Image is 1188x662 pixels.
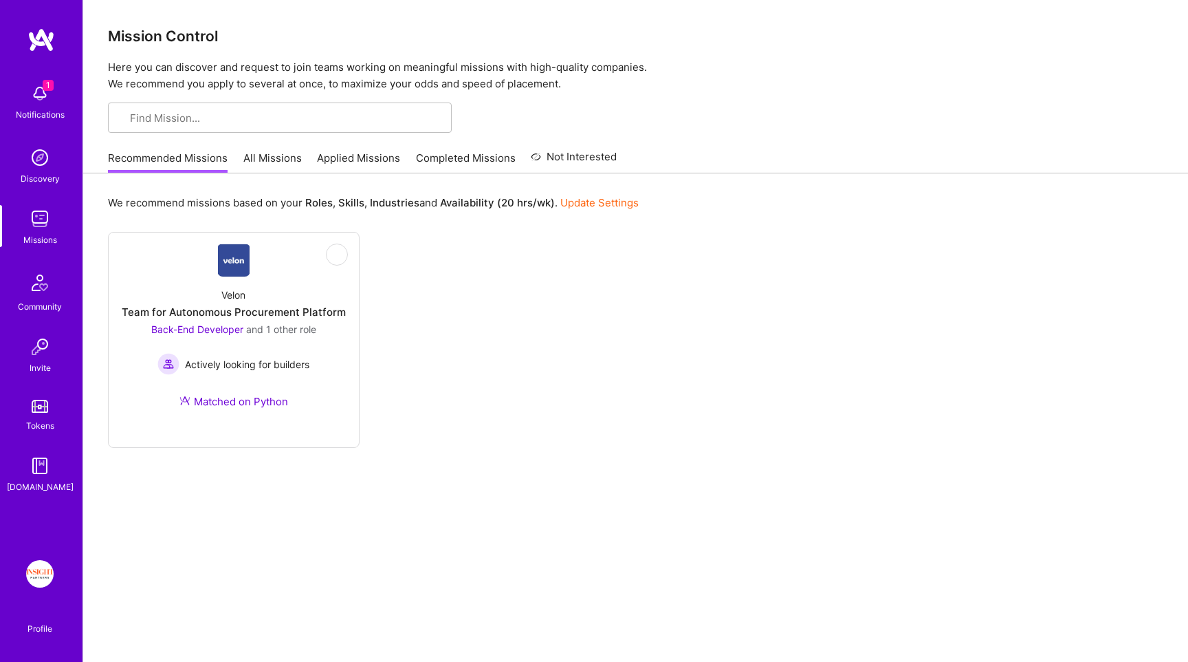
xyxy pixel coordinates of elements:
[26,144,54,171] img: discovery
[338,196,364,209] b: Skills
[317,151,400,173] a: Applied Missions
[18,299,62,314] div: Community
[331,249,342,260] i: icon EyeClosed
[108,28,1163,45] h3: Mission Control
[23,607,57,634] a: Profile
[26,333,54,361] img: Invite
[560,196,639,209] a: Update Settings
[370,196,419,209] b: Industries
[185,357,309,372] span: Actively looking for builders
[27,621,52,634] div: Profile
[122,305,346,319] div: Team for Autonomous Procurement Platform
[108,59,1163,92] p: Here you can discover and request to join teams working on meaningful missions with high-quality ...
[7,480,74,494] div: [DOMAIN_NAME]
[179,394,288,409] div: Matched on Python
[16,107,65,122] div: Notifications
[26,560,54,588] img: Insight Partners: Data & AI - Sourcing
[120,244,348,425] a: Company LogoVelonTeam for Autonomous Procurement PlatformBack-End Developer and 1 other roleActiv...
[119,114,129,124] i: icon SearchGrey
[26,452,54,480] img: guide book
[416,151,516,173] a: Completed Missions
[440,196,555,209] b: Availability (20 hrs/wk)
[27,28,55,52] img: logo
[43,80,54,91] span: 1
[23,266,56,299] img: Community
[130,111,441,125] input: Find Mission...
[246,323,316,335] span: and 1 other role
[243,151,302,173] a: All Missions
[21,171,60,186] div: Discovery
[531,149,617,173] a: Not Interested
[23,233,57,247] div: Missions
[108,195,639,210] p: We recommend missions based on your , , and .
[157,353,179,375] img: Actively looking for builders
[26,418,54,433] div: Tokens
[221,288,245,302] div: Velon
[30,361,51,375] div: Invite
[151,323,243,335] span: Back-End Developer
[26,80,54,107] img: bell
[305,196,333,209] b: Roles
[179,395,190,406] img: Ateam Purple Icon
[218,244,250,277] img: Company Logo
[32,400,48,413] img: tokens
[26,205,54,233] img: teamwork
[108,151,228,173] a: Recommended Missions
[23,560,57,588] a: Insight Partners: Data & AI - Sourcing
